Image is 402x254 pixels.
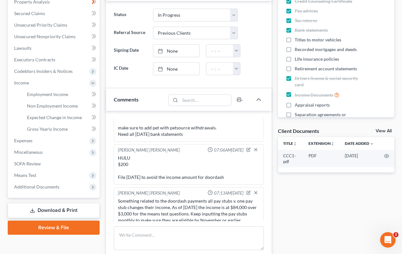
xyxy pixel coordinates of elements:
a: None [153,45,200,57]
span: Comments [114,96,138,102]
span: Executory Contracts [14,57,55,62]
span: Separation agreements or decrees of divorces [295,111,360,124]
iframe: Intercom live chat [380,232,396,248]
span: Additional Documents [14,184,59,189]
span: SOFA Review [14,161,41,166]
i: expand_more [370,142,374,146]
label: Signing Date [111,44,150,57]
span: Tax returns [295,17,317,24]
div: Something related to the doordash payments all pay stubs v. one pay stub changes their income. As... [118,198,260,223]
span: Pay advices [295,8,318,14]
span: Codebtors Insiders & Notices [14,68,73,74]
span: Means Test [14,172,36,178]
span: Unsecured Nonpriority Claims [14,34,76,39]
i: unfold_more [293,142,297,146]
span: Drivers license & social security card [295,75,360,88]
a: Extensionunfold_more [308,141,335,146]
td: [DATE] [340,150,379,168]
td: PDF [303,150,340,168]
span: Retirement account statements [295,66,357,72]
span: Recorded mortgages and deeds [295,46,357,53]
label: IC Date [111,62,150,75]
span: Titles to motor vehicles [295,37,341,43]
a: Lawsuits [9,42,100,54]
span: Bank statements [295,27,328,33]
span: Income [14,80,29,85]
span: Miscellaneous [14,149,43,155]
a: Gross Yearly Income [22,123,100,135]
a: Employment Income [22,89,100,100]
div: [PERSON_NAME] [PERSON_NAME] [118,190,180,197]
input: Search... [180,95,231,106]
a: Review & File [8,221,100,235]
div: Client Documents [278,127,319,134]
a: Unsecured Priority Claims [9,19,100,31]
span: 07:13AM[DATE] [214,190,244,196]
label: Referral Source [111,27,150,39]
span: Gross Yearly Income [27,126,68,132]
span: Secured Claims [14,11,45,16]
span: Employment Income [27,92,68,97]
input: -- : -- [206,45,233,57]
span: 07:06AM[DATE] [214,147,244,153]
span: 2 [393,232,398,237]
span: Lawsuits [14,45,31,51]
span: Non Employment Income [27,103,78,109]
input: -- : -- [206,63,233,75]
a: Secured Claims [9,8,100,19]
span: Life insurance policies [295,56,339,62]
span: Appraisal reports [295,102,330,108]
a: None [153,63,200,75]
span: Expenses [14,138,32,143]
a: SOFA Review [9,158,100,170]
a: Titleunfold_more [283,141,297,146]
a: Non Employment Income [22,100,100,112]
div: HULU $200 File [DATE] to avoid the income amount for doordash [118,155,260,180]
a: Date Added expand_more [345,141,374,146]
a: Download & Print [8,203,100,218]
a: Expected Change in Income [22,112,100,123]
a: Executory Contracts [9,54,100,66]
i: unfold_more [331,142,335,146]
span: Unsecured Priority Claims [14,22,67,28]
td: CCC1-pdf [278,150,303,168]
a: View All [376,129,392,133]
span: Expected Change in Income [27,115,82,120]
span: Income Documents [295,92,333,98]
label: Status [111,9,150,22]
div: [PERSON_NAME] [PERSON_NAME] [118,147,180,153]
a: Unsecured Nonpriority Claims [9,31,100,42]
